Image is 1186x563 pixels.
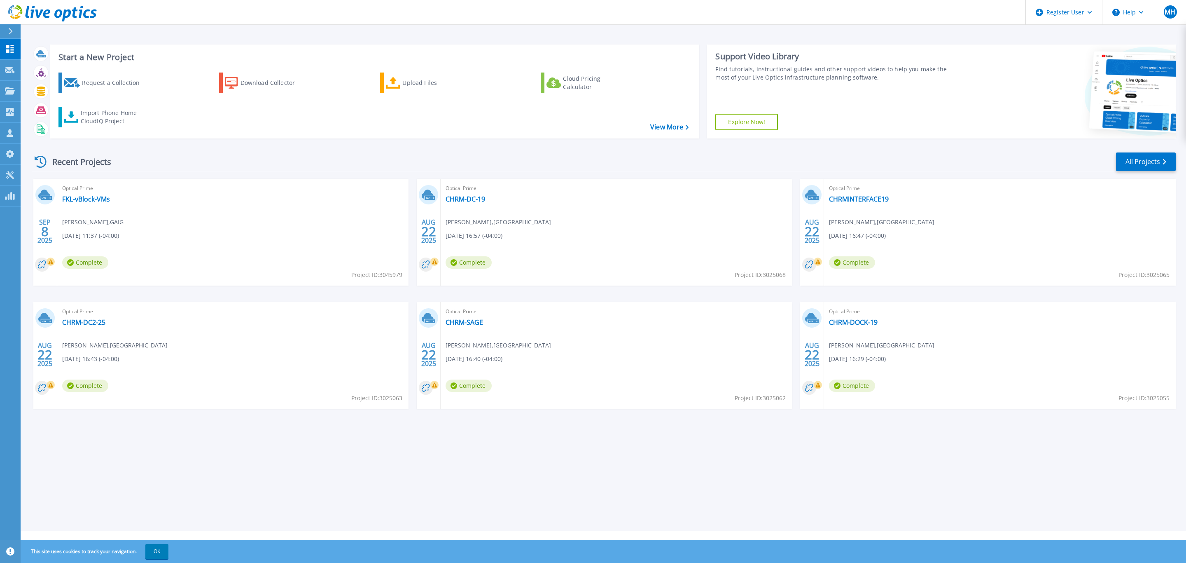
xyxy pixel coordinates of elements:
[829,354,886,364] span: [DATE] 16:29 (-04:00)
[58,73,150,93] a: Request a Collection
[421,340,437,370] div: AUG 2025
[715,114,778,130] a: Explore Now!
[380,73,472,93] a: Upload Files
[219,73,311,93] a: Download Collector
[735,270,786,279] span: Project ID: 3025068
[37,216,53,246] div: SEP 2025
[829,184,1170,193] span: Optical Prime
[37,351,52,358] span: 22
[829,231,886,240] span: [DATE] 16:47 (-04:00)
[82,75,148,91] div: Request a Collection
[715,51,959,62] div: Support Video Library
[421,216,437,246] div: AUG 2025
[829,341,934,350] span: [PERSON_NAME] , [GEOGRAPHIC_DATA]
[62,231,119,240] span: [DATE] 11:37 (-04:00)
[62,318,105,326] a: CHRM-DC2-25
[421,351,436,358] span: 22
[62,256,108,269] span: Complete
[541,73,633,93] a: Cloud Pricing Calculator
[62,380,108,392] span: Complete
[23,544,168,559] span: This site uses cookies to track your navigation.
[421,228,436,235] span: 22
[563,75,629,91] div: Cloud Pricing Calculator
[1116,152,1176,171] a: All Projects
[829,195,889,203] a: CHRMINTERFACE19
[804,216,820,246] div: AUG 2025
[446,184,787,193] span: Optical Prime
[32,152,122,172] div: Recent Projects
[446,218,551,227] span: [PERSON_NAME] , [GEOGRAPHIC_DATA]
[829,318,878,326] a: CHRM-DOCK-19
[351,394,402,403] span: Project ID: 3025063
[446,231,502,240] span: [DATE] 16:57 (-04:00)
[446,354,502,364] span: [DATE] 16:40 (-04:00)
[1118,394,1170,403] span: Project ID: 3025055
[446,195,485,203] a: CHRM-DC-19
[446,380,492,392] span: Complete
[446,256,492,269] span: Complete
[829,307,1170,316] span: Optical Prime
[62,195,110,203] a: FKL-vBlock-VMs
[351,270,402,279] span: Project ID: 3045979
[62,184,404,193] span: Optical Prime
[804,340,820,370] div: AUG 2025
[62,354,119,364] span: [DATE] 16:43 (-04:00)
[829,380,875,392] span: Complete
[715,65,959,82] div: Find tutorials, instructional guides and other support videos to help you make the most of your L...
[446,341,551,350] span: [PERSON_NAME] , [GEOGRAPHIC_DATA]
[37,340,53,370] div: AUG 2025
[650,123,689,131] a: View More
[1118,270,1170,279] span: Project ID: 3025065
[41,228,49,235] span: 8
[829,256,875,269] span: Complete
[145,544,168,559] button: OK
[735,394,786,403] span: Project ID: 3025062
[446,307,787,316] span: Optical Prime
[81,109,145,125] div: Import Phone Home CloudIQ Project
[1165,9,1175,15] span: MH
[829,218,934,227] span: [PERSON_NAME] , [GEOGRAPHIC_DATA]
[446,318,483,326] a: CHRM-SAGE
[240,75,306,91] div: Download Collector
[62,218,124,227] span: [PERSON_NAME] , GAIG
[805,228,819,235] span: 22
[62,307,404,316] span: Optical Prime
[402,75,468,91] div: Upload Files
[805,351,819,358] span: 22
[58,53,689,62] h3: Start a New Project
[62,341,168,350] span: [PERSON_NAME] , [GEOGRAPHIC_DATA]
